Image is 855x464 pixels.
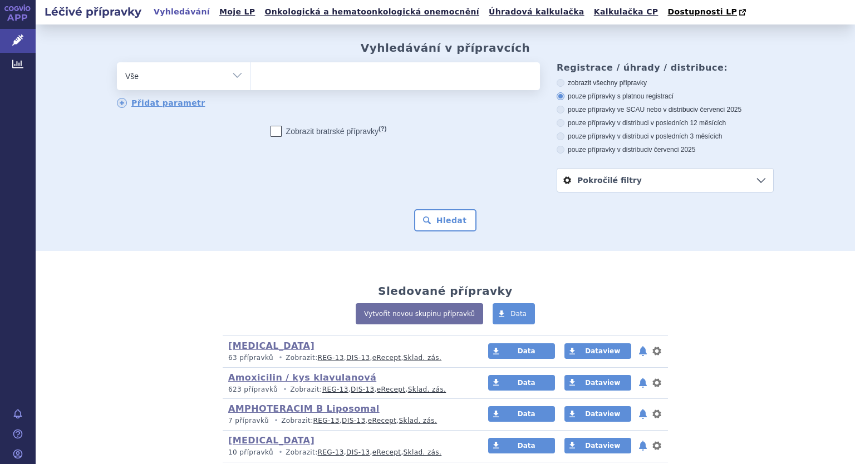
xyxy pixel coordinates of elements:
[557,169,773,192] a: Pokročilé filtry
[228,417,269,424] span: 7 přípravků
[228,403,380,414] a: AMPHOTERACIM B Liposomal
[585,442,620,450] span: Dataview
[651,376,662,389] button: nastavení
[637,344,648,358] button: notifikace
[271,126,387,137] label: Zobrazit bratrské přípravky
[351,386,374,393] a: DIS-13
[557,132,774,141] label: pouze přípravky v distribuci v posledních 3 měsících
[585,347,620,355] span: Dataview
[557,78,774,87] label: zobrazit všechny přípravky
[150,4,213,19] a: Vyhledávání
[564,343,631,359] a: Dataview
[404,448,442,456] a: Sklad. zás.
[228,416,467,426] p: Zobrazit: , , ,
[318,448,344,456] a: REG-13
[510,310,527,318] span: Data
[485,4,588,19] a: Úhradová kalkulačka
[664,4,751,20] a: Dostupnosti LP
[313,417,340,424] a: REG-13
[36,4,150,19] h2: Léčivé přípravky
[216,4,258,19] a: Moje LP
[414,209,477,231] button: Hledat
[399,417,438,424] a: Sklad. zás.
[322,386,348,393] a: REG-13
[408,386,446,393] a: Sklad. zás.
[228,448,273,456] span: 10 přípravků
[372,354,401,362] a: eRecept
[404,354,442,362] a: Sklad. zás.
[564,438,631,453] a: Dataview
[228,435,315,446] a: [MEDICAL_DATA]
[378,284,513,298] h2: Sledované přípravky
[271,416,281,426] i: •
[518,410,535,418] span: Data
[379,125,386,132] abbr: (?)
[488,343,555,359] a: Data
[228,340,315,351] a: [MEDICAL_DATA]
[228,385,467,394] p: Zobrazit: , , ,
[368,417,397,424] a: eRecept
[637,376,648,389] button: notifikace
[276,448,286,457] i: •
[488,438,555,453] a: Data
[651,407,662,421] button: nastavení
[651,439,662,452] button: nastavení
[228,354,273,362] span: 63 přípravků
[228,448,467,457] p: Zobrazit: , , ,
[228,353,467,363] p: Zobrazit: , , ,
[488,406,555,422] a: Data
[518,347,535,355] span: Data
[648,146,695,154] span: v červenci 2025
[564,375,631,391] a: Dataview
[356,303,483,324] a: Vytvořit novou skupinu přípravků
[585,410,620,418] span: Dataview
[318,354,344,362] a: REG-13
[557,119,774,127] label: pouze přípravky v distribuci v posledních 12 měsících
[228,372,376,383] a: Amoxicilin / kys klavulanová
[557,62,774,73] h3: Registrace / úhrady / distribuce:
[280,385,290,394] i: •
[695,106,741,113] span: v červenci 2025
[518,379,535,387] span: Data
[228,386,278,393] span: 623 přípravků
[117,98,205,108] a: Přidat parametr
[591,4,662,19] a: Kalkulačka CP
[557,92,774,101] label: pouze přípravky s platnou registrací
[361,41,530,55] h2: Vyhledávání v přípravcích
[372,448,401,456] a: eRecept
[557,145,774,154] label: pouze přípravky v distribuci
[377,386,406,393] a: eRecept
[637,439,648,452] button: notifikace
[276,353,286,363] i: •
[557,105,774,114] label: pouze přípravky ve SCAU nebo v distribuci
[651,344,662,358] button: nastavení
[493,303,535,324] a: Data
[346,354,370,362] a: DIS-13
[518,442,535,450] span: Data
[488,375,555,391] a: Data
[261,4,483,19] a: Onkologická a hematoonkologická onemocnění
[346,448,370,456] a: DIS-13
[585,379,620,387] span: Dataview
[637,407,648,421] button: notifikace
[667,7,737,16] span: Dostupnosti LP
[342,417,365,424] a: DIS-13
[564,406,631,422] a: Dataview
